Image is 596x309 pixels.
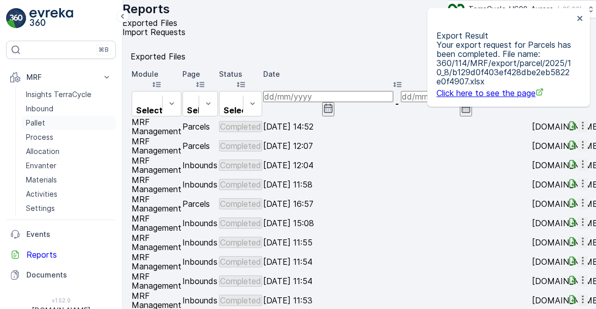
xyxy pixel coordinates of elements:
[182,180,218,189] p: Inbounds
[436,88,544,98] span: Click here to see the page
[219,121,262,132] button: Completed
[22,187,116,201] a: Activities
[220,141,261,150] p: Completed
[26,132,53,142] p: Process
[448,4,464,15] img: image_ci7OI47.png
[219,275,262,287] button: Completed
[182,276,218,286] p: Inbounds
[122,1,170,17] p: Reports
[122,27,185,37] span: Import Requests
[263,175,531,194] td: [DATE] 11:58
[6,265,116,285] a: Documents
[26,72,96,82] p: MRF
[219,256,262,267] button: Completed
[436,88,574,98] a: Click here to see the page
[22,201,116,215] a: Settings
[263,195,531,213] td: [DATE] 16:57
[26,250,112,259] p: Reports
[263,69,531,79] p: Date
[26,104,53,114] p: Inbound
[26,229,112,239] p: Events
[220,238,261,247] p: Completed
[26,203,55,213] p: Settings
[577,14,584,24] button: close
[182,238,218,247] p: Inbounds
[263,253,531,271] td: [DATE] 11:54
[219,160,262,171] button: Completed
[182,141,218,150] p: Parcels
[187,106,213,115] p: Select
[22,116,116,130] a: Pallet
[224,106,250,115] p: Select
[182,122,218,131] p: Parcels
[182,257,218,266] p: Inbounds
[401,91,531,102] input: dd/mm/yyyy
[263,117,531,136] td: [DATE] 14:52
[219,218,262,229] button: Completed
[6,297,116,303] span: v 1.52.0
[132,156,181,174] p: MRF Management
[132,214,181,232] p: MRF Management
[99,46,109,54] p: ⌘B
[182,296,218,305] p: Inbounds
[395,99,399,108] p: -
[22,144,116,159] a: Allocation
[132,195,181,213] p: MRF Management
[220,296,261,305] p: Completed
[26,89,91,100] p: Insights TerraCycle
[263,91,393,102] input: dd/mm/yyyy
[219,179,262,190] button: Completed
[220,257,261,266] p: Completed
[26,118,45,128] p: Pallet
[136,106,163,115] p: Select
[132,69,181,79] p: Module
[220,199,261,208] p: Completed
[263,272,531,290] td: [DATE] 11:54
[22,87,116,102] a: Insights TerraCycle
[132,233,181,252] p: MRF Management
[557,5,582,13] p: ( -05:00 )
[220,219,261,228] p: Completed
[22,173,116,187] a: Materials
[122,18,177,28] span: Exported Files
[6,8,26,28] img: logo
[22,159,116,173] a: Envanter
[182,161,218,170] p: Inbounds
[132,253,181,271] p: MRF Management
[132,272,181,290] p: MRF Management
[468,4,553,14] p: TerraCycle-US08-Aurora
[26,161,56,171] p: Envanter
[26,189,57,199] p: Activities
[220,122,261,131] p: Completed
[26,270,112,280] p: Documents
[219,198,262,209] button: Completed
[182,69,218,79] p: Page
[26,175,57,185] p: Materials
[263,233,531,252] td: [DATE] 11:55
[22,102,116,116] a: Inbound
[263,156,531,174] td: [DATE] 12:04
[219,237,262,248] button: Completed
[132,175,181,194] p: MRF Management
[22,130,116,144] a: Process
[6,224,116,244] a: Events
[132,117,181,136] p: MRF Management
[182,219,218,228] p: Inbounds
[220,276,261,286] p: Completed
[131,52,185,61] p: Exported Files
[220,180,261,189] p: Completed
[436,31,574,40] p: Export Result
[6,67,116,87] button: MRF
[132,137,181,155] p: MRF Management
[219,140,262,151] button: Completed
[182,199,218,208] p: Parcels
[263,214,531,232] td: [DATE] 15:08
[29,8,73,28] img: logo_light-DOdMpM7g.png
[26,146,59,157] p: Allocation
[220,161,261,170] p: Completed
[219,295,262,306] button: Completed
[436,40,574,86] p: Your export request for Parcels has been completed. File name: 360/114/MRF/export/parcel/2025/10_...
[263,137,531,155] td: [DATE] 12:07
[219,69,262,79] p: Status
[6,244,116,265] a: Reports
